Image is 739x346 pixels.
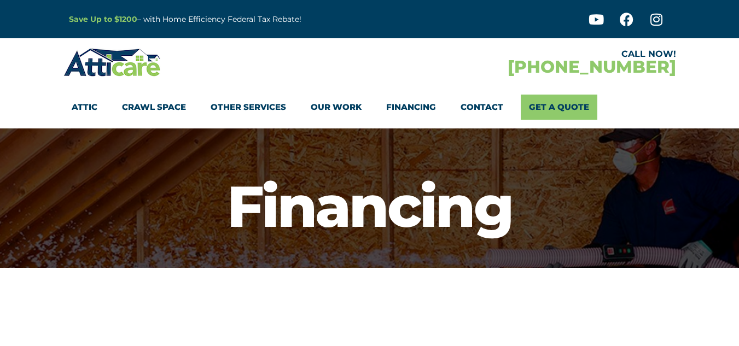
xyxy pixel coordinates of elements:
nav: Menu [72,95,668,120]
a: Get A Quote [521,95,597,120]
a: Save Up to $1200 [69,14,137,24]
a: Crawl Space [122,95,186,120]
a: Attic [72,95,97,120]
p: – with Home Efficiency Federal Tax Rebate! [69,13,423,26]
a: Financing [386,95,436,120]
a: Our Work [311,95,362,120]
div: CALL NOW! [370,50,676,58]
h1: Financing [5,178,734,235]
a: Other Services [211,95,286,120]
a: Contact [461,95,503,120]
